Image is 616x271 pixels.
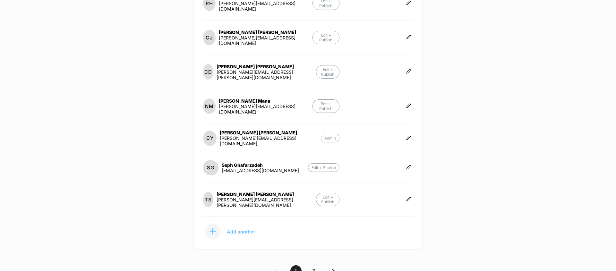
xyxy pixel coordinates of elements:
p: Edit + Publish [312,31,340,44]
p: Add another [227,230,255,233]
div: [PERSON_NAME] Mana [219,98,312,104]
p: CJ [206,35,213,41]
p: Edit + Publish [316,65,339,79]
div: [PERSON_NAME][EMAIL_ADDRESS][PERSON_NAME][DOMAIN_NAME] [217,197,316,208]
div: [EMAIL_ADDRESS][DOMAIN_NAME] [222,168,299,173]
p: NM [205,103,214,109]
div: Seph Ghafarzadeh [222,162,299,168]
p: PH [206,0,213,6]
p: Admin [321,134,339,142]
div: [PERSON_NAME][EMAIL_ADDRESS][PERSON_NAME][DOMAIN_NAME] [217,69,316,80]
button: Add another [203,223,267,239]
div: [PERSON_NAME] [PERSON_NAME] [219,30,312,35]
p: Edit + Publish [316,193,339,206]
div: [PERSON_NAME][EMAIL_ADDRESS][DOMAIN_NAME] [220,135,321,146]
div: [PERSON_NAME][EMAIL_ADDRESS][DOMAIN_NAME] [219,1,312,12]
div: [PERSON_NAME] [PERSON_NAME] [217,191,316,197]
p: SG [207,165,214,171]
p: CY [206,135,214,141]
p: Edit + Publish [312,99,340,113]
p: CD [204,69,212,75]
p: Edit + Publish [308,163,339,172]
p: TS [205,197,212,203]
div: [PERSON_NAME] [PERSON_NAME] [220,130,321,135]
div: [PERSON_NAME][EMAIL_ADDRESS][DOMAIN_NAME] [219,35,312,46]
div: [PERSON_NAME] [PERSON_NAME] [217,64,316,69]
div: [PERSON_NAME][EMAIL_ADDRESS][DOMAIN_NAME] [219,104,312,114]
